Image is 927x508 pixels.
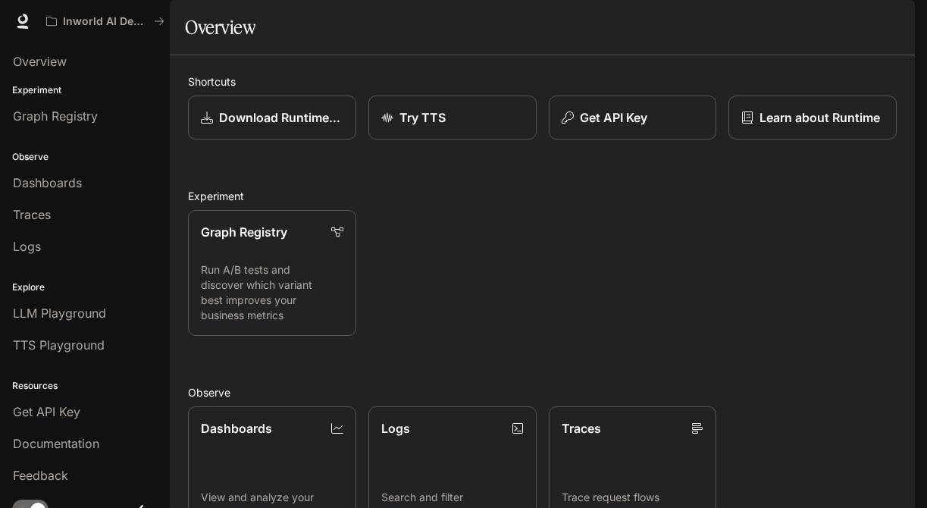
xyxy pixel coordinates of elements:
a: Try TTS [368,96,537,140]
p: Inworld AI Demos [63,15,148,28]
p: Dashboards [201,419,272,437]
button: Get API Key [549,96,717,140]
p: Run A/B tests and discover which variant best improves your business metrics [201,262,343,323]
h1: Overview [185,12,255,42]
p: Traces [562,419,601,437]
p: Learn about Runtime [759,108,880,127]
a: Download Runtime SDK [188,96,356,140]
p: Download Runtime SDK [219,108,343,127]
h2: Observe [188,384,897,400]
p: Logs [381,419,410,437]
button: All workspaces [39,6,171,36]
p: Get API Key [580,108,647,127]
a: Learn about Runtime [728,96,897,140]
p: Try TTS [399,108,446,127]
h2: Shortcuts [188,74,897,89]
h2: Experiment [188,188,897,204]
a: Graph RegistryRun A/B tests and discover which variant best improves your business metrics [188,210,356,336]
p: Graph Registry [201,223,287,241]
